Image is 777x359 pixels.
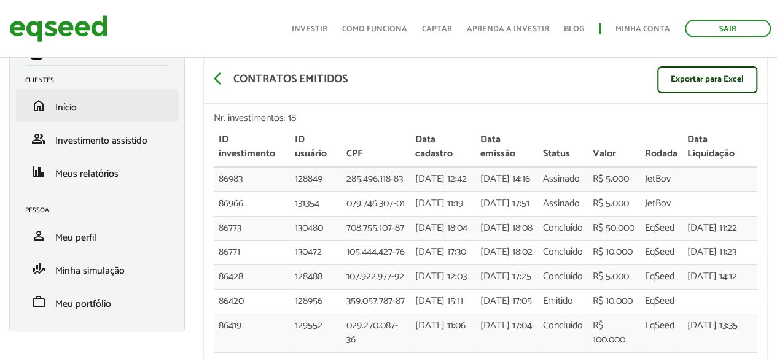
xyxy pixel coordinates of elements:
th: Data Liquidação [682,128,757,167]
a: arrow_back_ios [214,71,228,88]
td: 128956 [290,290,342,314]
td: 079.746.307-01 [342,191,410,216]
td: 285.496.118-83 [342,167,410,191]
a: Captar [422,25,452,33]
td: [DATE] 18:04 [410,216,475,241]
td: 107.922.977-92 [342,265,410,290]
td: 86773 [214,216,290,241]
li: Minha simulação [16,252,178,285]
td: 128849 [290,167,342,191]
span: work [31,295,46,309]
span: Investimento assistido [55,133,147,149]
td: 86771 [214,241,290,265]
h2: Pessoal [25,207,178,214]
td: [DATE] 15:11 [410,290,475,314]
td: [DATE] 14:16 [475,167,537,191]
td: R$ 10.000 [587,241,639,265]
span: group [31,131,46,146]
td: 86420 [214,290,290,314]
td: Assinado [537,191,587,216]
td: R$ 50.000 [587,216,639,241]
td: [DATE] 13:35 [682,314,757,352]
th: Valor [587,128,639,167]
th: Status [537,128,587,167]
td: Concluído [537,241,587,265]
td: [DATE] 17:25 [475,265,537,290]
th: ID investimento [214,128,290,167]
td: 131354 [290,191,342,216]
span: Minha simulação [55,263,125,279]
li: Meu perfil [16,219,178,252]
th: Data emissão [475,128,537,167]
a: Minha conta [615,25,670,33]
a: Aprenda a investir [467,25,549,33]
span: Meu perfil [55,230,96,246]
td: [DATE] 11:06 [410,314,475,352]
span: Início [55,99,77,116]
span: Meu portfólio [55,296,111,312]
td: EqSeed [640,216,682,241]
a: workMeu portfólio [25,295,169,309]
td: R$ 5.000 [587,191,639,216]
a: Como funciona [342,25,407,33]
td: Emitido [537,290,587,314]
td: 86983 [214,167,290,191]
td: JetBov [640,167,682,191]
span: Meus relatórios [55,166,119,182]
td: R$ 5.000 [587,265,639,290]
a: Exportar para Excel [657,66,757,93]
td: Concluído [537,314,587,352]
td: [DATE] 14:12 [682,265,757,290]
div: Nr. investimentos: 18 [214,114,757,123]
p: Contratos emitidos [233,73,348,87]
td: R$ 10.000 [587,290,639,314]
td: EqSeed [640,290,682,314]
td: [DATE] 17:05 [475,290,537,314]
td: Concluído [537,216,587,241]
a: homeInício [25,98,169,113]
td: 86428 [214,265,290,290]
a: Blog [564,25,584,33]
td: 130480 [290,216,342,241]
li: Investimento assistido [16,122,178,155]
td: R$ 100.000 [587,314,639,352]
td: EqSeed [640,241,682,265]
li: Início [16,89,178,122]
td: R$ 5.000 [587,167,639,191]
td: Assinado [537,167,587,191]
a: Investir [292,25,327,33]
td: [DATE] 11:22 [682,216,757,241]
th: Data cadastro [410,128,475,167]
td: 029.270.087-36 [342,314,410,352]
td: 708.755.107-87 [342,216,410,241]
span: finance [31,164,46,179]
td: [DATE] 17:51 [475,191,537,216]
li: Meus relatórios [16,155,178,188]
h2: Clientes [25,77,178,84]
td: [DATE] 18:02 [475,241,537,265]
td: [DATE] 17:04 [475,314,537,352]
a: Sair [685,20,771,37]
span: person [31,228,46,243]
td: [DATE] 17:30 [410,241,475,265]
span: arrow_back_ios [214,71,228,86]
td: EqSeed [640,314,682,352]
a: financeMeus relatórios [25,164,169,179]
img: EqSeed [9,12,107,45]
td: 105.444.427-76 [342,241,410,265]
th: Rodada [640,128,682,167]
td: 128488 [290,265,342,290]
a: personMeu perfil [25,228,169,243]
span: home [31,98,46,113]
td: 129552 [290,314,342,352]
td: [DATE] 11:19 [410,191,475,216]
td: 86966 [214,191,290,216]
td: 86419 [214,314,290,352]
th: ID usuário [290,128,342,167]
th: CPF [342,128,410,167]
a: finance_modeMinha simulação [25,261,169,276]
td: 359.057.787-87 [342,290,410,314]
td: Concluído [537,265,587,290]
span: finance_mode [31,261,46,276]
a: groupInvestimento assistido [25,131,169,146]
